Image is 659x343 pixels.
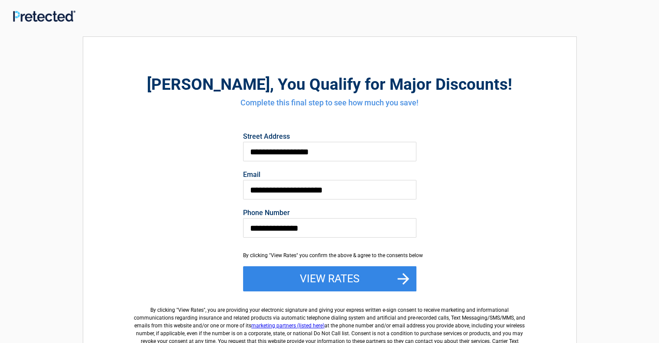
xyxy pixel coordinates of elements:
[131,97,529,108] h4: Complete this final step to see how much you save!
[243,209,416,216] label: Phone Number
[13,10,75,22] img: Main Logo
[243,171,416,178] label: Email
[243,133,416,140] label: Street Address
[243,252,416,259] div: By clicking "View Rates" you confirm the above & agree to the consents below
[131,74,529,95] h2: , You Qualify for Major Discounts!
[178,307,204,313] span: View Rates
[147,75,270,94] span: [PERSON_NAME]
[251,323,325,329] a: marketing partners (listed here)
[243,266,416,291] button: View Rates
